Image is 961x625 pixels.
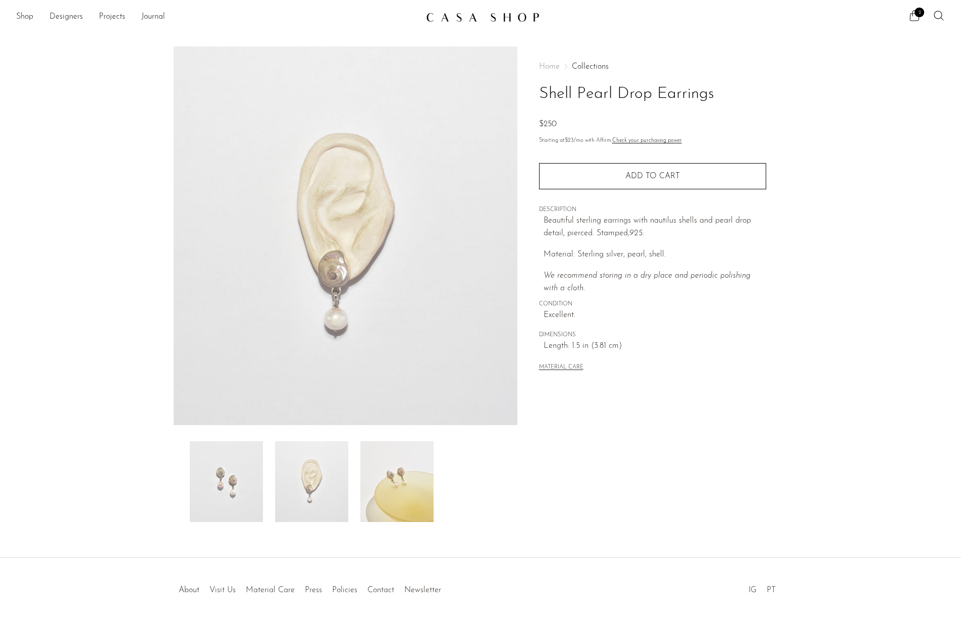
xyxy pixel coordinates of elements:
[539,205,766,215] span: DESCRIPTION
[16,9,418,26] nav: Desktop navigation
[16,11,33,24] a: Shop
[367,586,394,594] a: Contact
[565,138,574,143] span: $23
[539,300,766,309] span: CONDITION
[49,11,83,24] a: Designers
[190,441,263,522] img: Shell Pearl Drop Earrings
[360,441,434,522] img: Shell Pearl Drop Earrings
[16,9,418,26] ul: NEW HEADER MENU
[539,120,557,128] span: $250
[539,364,583,372] button: MATERIAL CARE
[539,163,766,189] button: Add to cart
[749,586,757,594] a: IG
[99,11,125,24] a: Projects
[539,81,766,107] h1: Shell Pearl Drop Earrings
[246,586,295,594] a: Material Care
[612,138,682,143] a: Check your purchasing power - Learn more about Affirm Financing (opens in modal)
[625,172,680,180] span: Add to cart
[544,272,751,293] i: We recommend storing in a dry place and periodic polishing with a cloth.
[743,578,781,597] ul: Social Medias
[539,63,560,71] span: Home
[209,586,236,594] a: Visit Us
[174,46,517,425] img: Shell Pearl Drop Earrings
[544,248,766,262] p: Material: Sterling silver, pearl, shell.
[539,136,766,145] p: Starting at /mo with Affirm.
[141,11,165,24] a: Journal
[174,578,446,597] ul: Quick links
[275,441,348,522] img: Shell Pearl Drop Earrings
[544,215,766,240] p: Beautiful sterling earrings with nautilus shells and pearl drop detail, pierced. Stamped,
[544,309,766,322] span: Excellent.
[629,229,644,237] em: 925.
[767,586,776,594] a: PT
[539,331,766,340] span: DIMENSIONS
[332,586,357,594] a: Policies
[544,340,766,353] span: Length: 1.5 in (3.81 cm)
[179,586,199,594] a: About
[539,63,766,71] nav: Breadcrumbs
[915,8,924,17] span: 2
[572,63,609,71] a: Collections
[305,586,322,594] a: Press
